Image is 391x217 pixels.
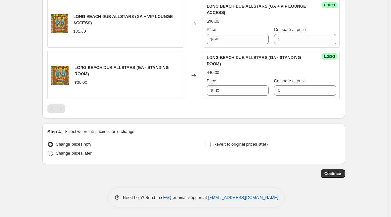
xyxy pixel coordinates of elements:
span: Compare at price [274,78,306,83]
span: Change prices later [56,151,92,156]
div: $90.00 [207,18,219,25]
div: $40.00 [207,69,219,76]
img: LBDA_2ea60a60-115b-4a70-a4dd-63c0c72304f3_80x.png [51,66,69,85]
button: Continue [321,169,345,178]
span: Need help? Read the [123,195,163,200]
span: LONG BEACH DUB ALLSTARS (GA + VIP LOUNGE ACCESS) [73,14,173,25]
span: $ [278,88,280,93]
span: Edited [324,3,335,8]
span: $ [210,88,213,93]
h2: Step 4. [47,128,62,135]
div: $85.00 [73,28,86,34]
span: LONG BEACH DUB ALLSTARS (GA - STANDING ROOM) [75,65,169,76]
span: Price [207,78,216,83]
span: Price [207,27,216,32]
span: or email support at [172,195,208,200]
div: $35.00 [75,79,87,86]
span: LONG BEACH DUB ALLSTARS (GA + VIP LOUNGE ACCESS) [207,4,306,15]
span: $ [210,37,213,41]
img: LBDA_2ea60a60-115b-4a70-a4dd-63c0c72304f3_80x.png [51,14,68,33]
span: Edited [324,54,335,59]
span: LONG BEACH DUB ALLSTARS (GA - STANDING ROOM) [207,55,301,66]
nav: Pagination [47,104,65,113]
a: FAQ [163,195,172,200]
span: Revert to original prices later? [214,142,269,147]
span: Continue [324,171,341,176]
a: [EMAIL_ADDRESS][DOMAIN_NAME] [208,195,278,200]
span: Change prices now [56,142,91,147]
span: $ [278,37,280,41]
p: Select when the prices should change [65,128,134,135]
span: Compare at price [274,27,306,32]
